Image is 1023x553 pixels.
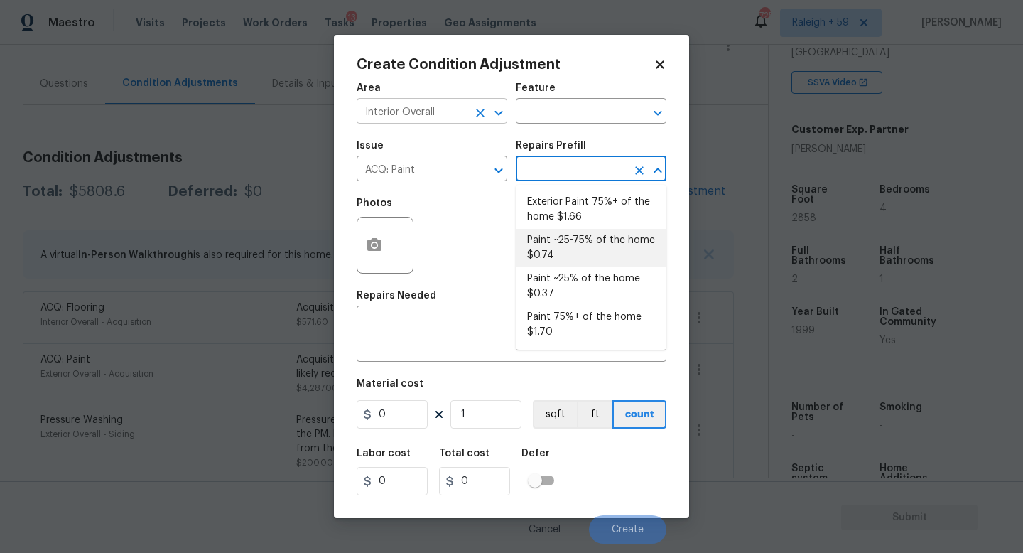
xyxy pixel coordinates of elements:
[629,161,649,181] button: Clear
[648,103,668,123] button: Open
[589,515,666,544] button: Create
[357,58,654,72] h2: Create Condition Adjustment
[357,83,381,93] h5: Area
[521,449,550,458] h5: Defer
[516,306,666,344] li: Paint 75%+ of the home $1.70
[516,190,666,229] li: Exterior Paint 75%+ of the home $1.66
[516,267,666,306] li: Paint ~25% of the home $0.37
[357,291,436,301] h5: Repairs Needed
[648,161,668,181] button: Close
[439,449,489,458] h5: Total cost
[529,525,561,535] span: Cancel
[506,515,583,544] button: Cancel
[577,400,612,429] button: ft
[612,525,644,535] span: Create
[357,198,392,208] h5: Photos
[357,141,384,151] h5: Issue
[357,379,423,389] h5: Material cost
[516,229,666,267] li: Paint ~25-75% of the home $0.74
[516,141,586,151] h5: Repairs Prefill
[489,103,509,123] button: Open
[516,83,556,93] h5: Feature
[489,161,509,181] button: Open
[612,400,666,429] button: count
[533,400,577,429] button: sqft
[357,449,411,458] h5: Labor cost
[470,103,490,123] button: Clear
